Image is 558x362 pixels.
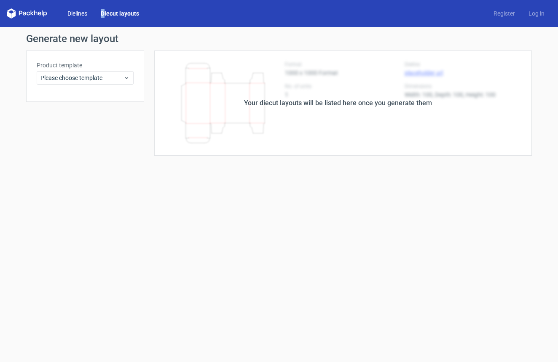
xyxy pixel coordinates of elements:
a: Log in [522,9,551,18]
h1: Generate new layout [26,34,532,44]
a: Register [487,9,522,18]
span: Please choose template [40,74,123,82]
a: Dielines [61,9,94,18]
div: Your diecut layouts will be listed here once you generate them [244,98,432,108]
label: Product template [37,61,134,69]
a: Diecut layouts [94,9,146,18]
